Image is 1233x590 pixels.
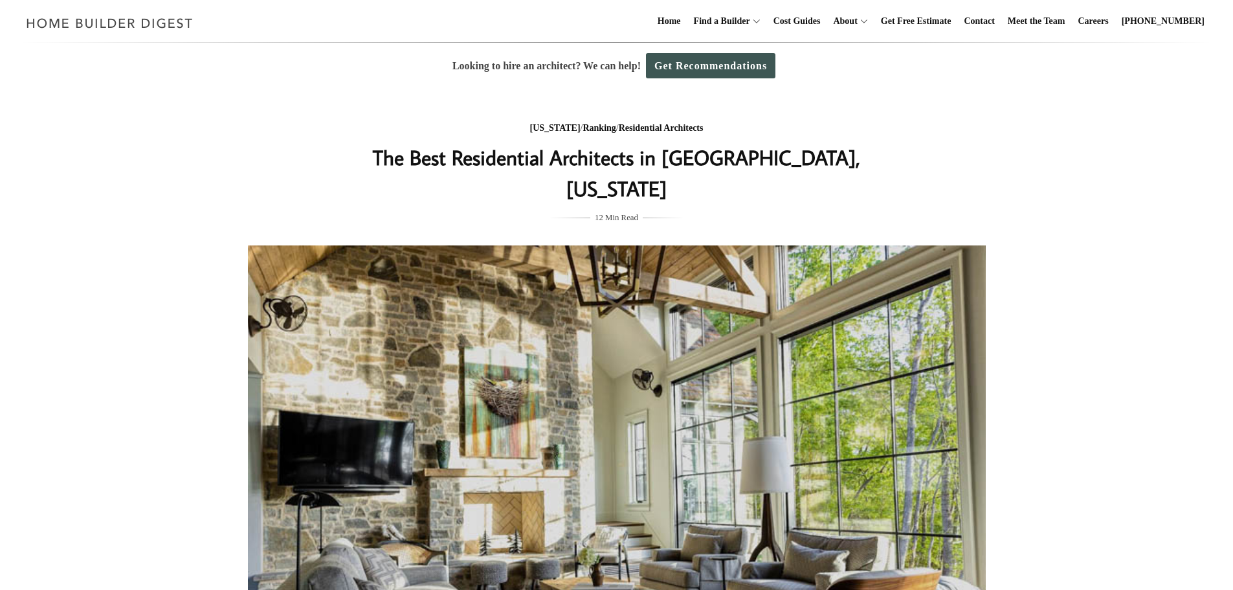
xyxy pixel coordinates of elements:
[21,10,199,36] img: Home Builder Digest
[689,1,750,42] a: Find a Builder
[619,123,704,133] a: Residential Architects
[876,1,957,42] a: Get Free Estimate
[1073,1,1114,42] a: Careers
[583,123,616,133] a: Ranking
[359,120,875,137] div: / /
[652,1,686,42] a: Home
[530,123,581,133] a: [US_STATE]
[359,142,875,204] h1: The Best Residential Architects in [GEOGRAPHIC_DATA], [US_STATE]
[959,1,999,42] a: Contact
[768,1,826,42] a: Cost Guides
[646,53,775,78] a: Get Recommendations
[1116,1,1210,42] a: [PHONE_NUMBER]
[828,1,857,42] a: About
[595,210,638,225] span: 12 Min Read
[1003,1,1071,42] a: Meet the Team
